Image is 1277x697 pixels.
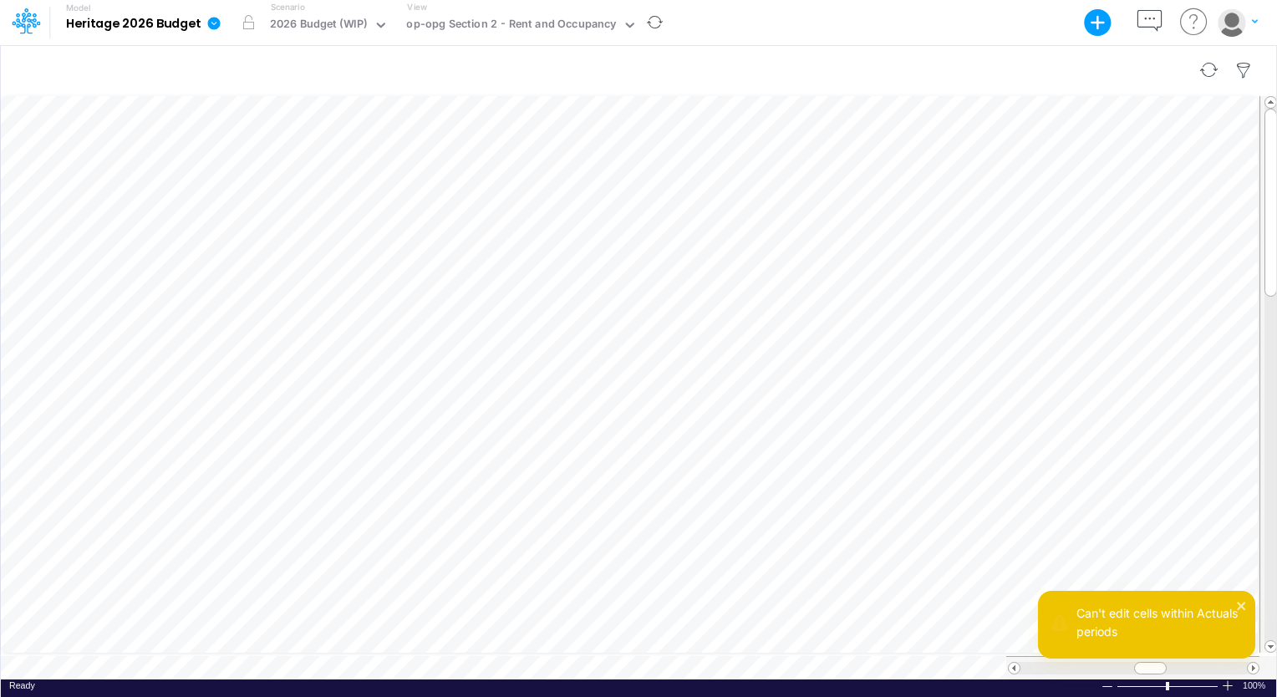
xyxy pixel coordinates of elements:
[9,679,35,692] div: In Ready mode
[66,3,91,13] label: Model
[1243,679,1268,692] div: Zoom level
[66,17,201,32] b: Heritage 2026 Budget
[9,680,35,690] span: Ready
[270,16,368,35] div: 2026 Budget (WIP)
[1076,604,1242,639] div: Can't edit cells within Actuals periods
[1243,679,1268,692] span: 100%
[1221,679,1234,692] div: Zoom In
[1236,595,1248,613] button: close
[1117,679,1221,692] div: Zoom
[271,1,305,13] label: Scenario
[1101,680,1114,693] div: Zoom Out
[406,16,616,35] div: op-opg Section 2 - Rent and Occupancy
[1166,682,1169,690] div: Zoom
[407,1,426,13] label: View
